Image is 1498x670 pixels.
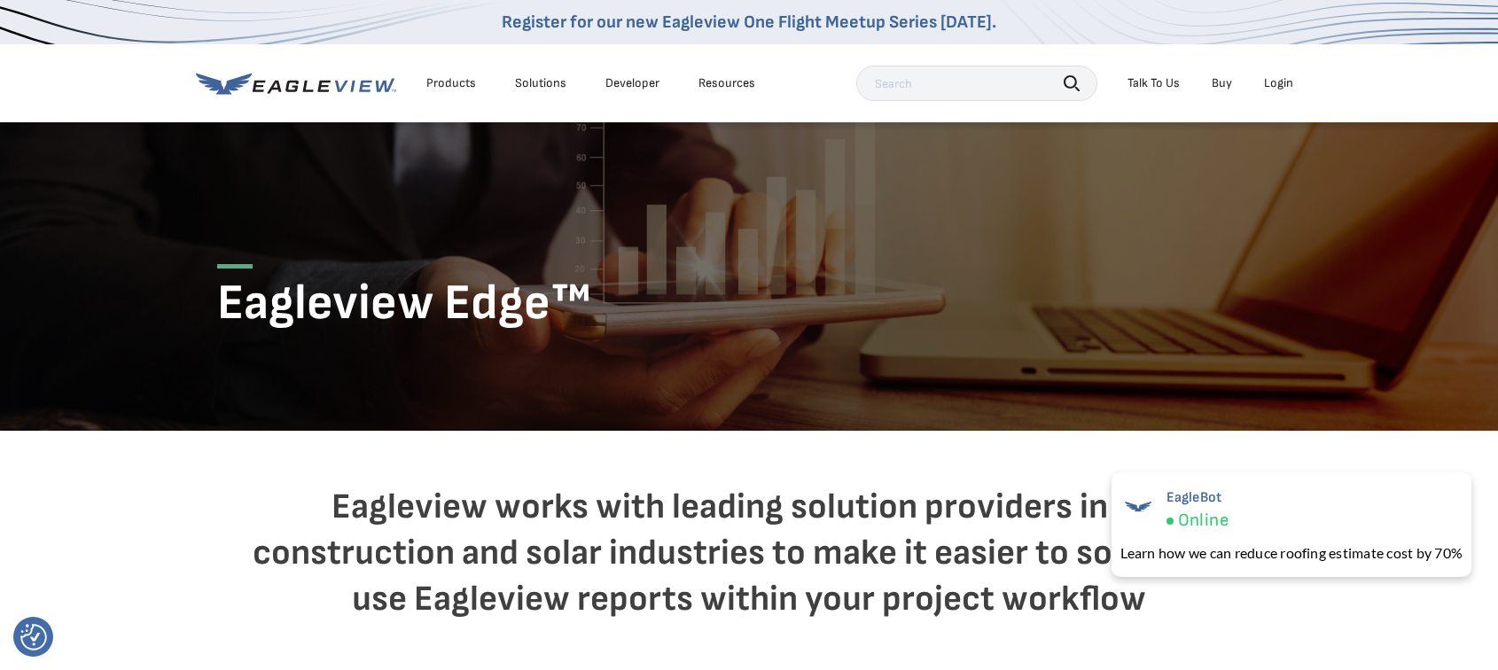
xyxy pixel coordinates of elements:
img: Revisit consent button [20,624,47,651]
a: Register for our new Eagleview One Flight Meetup Series [DATE]. [502,12,996,33]
h4: Eagleview works with leading solution providers in the construction and solar industries to make ... [244,484,1254,622]
a: Developer [605,75,659,91]
div: Talk To Us [1127,75,1180,91]
span: Online [1178,510,1229,532]
div: Login [1264,75,1293,91]
div: Products [426,75,476,91]
a: Buy [1212,75,1232,91]
h1: Eagleview Edge™ [217,264,1281,335]
div: Solutions [515,75,566,91]
div: Learn how we can reduce roofing estimate cost by 70% [1120,542,1463,564]
img: EagleBot [1120,489,1156,525]
div: Resources [698,75,755,91]
button: Consent Preferences [20,624,47,651]
input: Search [856,66,1097,101]
span: EagleBot [1166,489,1229,506]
